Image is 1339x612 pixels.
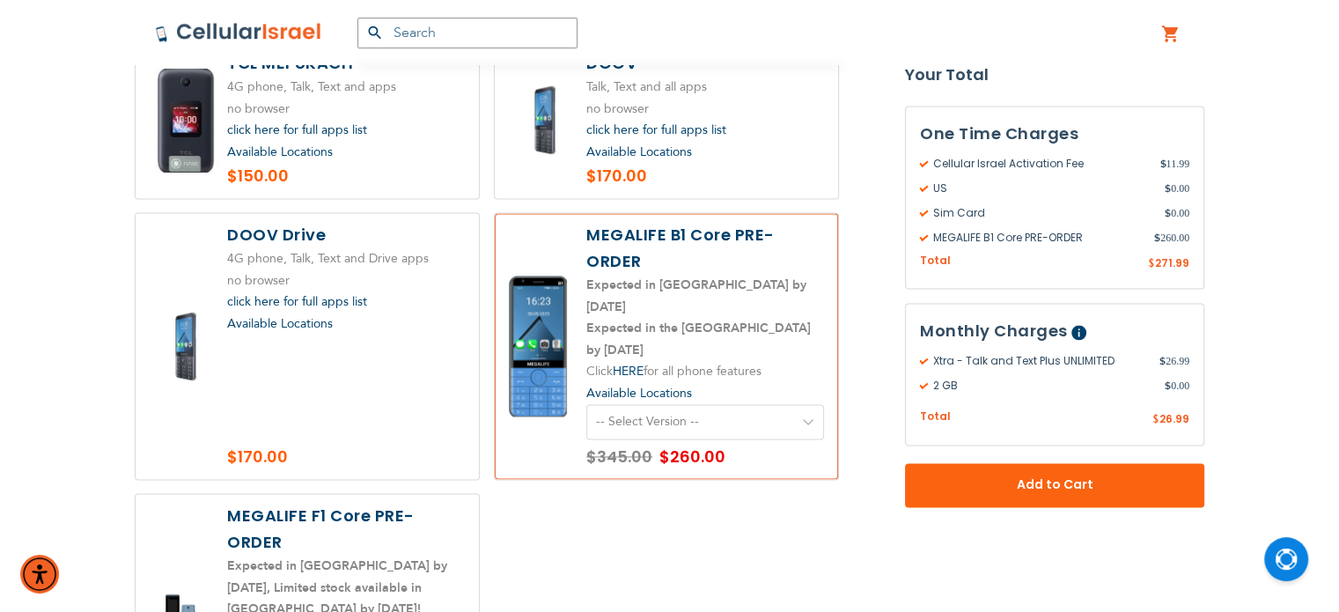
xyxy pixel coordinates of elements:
[1154,230,1160,246] span: $
[1071,326,1086,341] span: Help
[1159,354,1166,370] span: $
[1155,255,1189,270] span: 271.99
[920,181,1165,196] span: US
[1148,256,1155,272] span: $
[920,156,1159,172] span: Cellular Israel Activation Fee
[357,18,578,48] input: Search
[920,379,1165,394] span: 2 GB
[586,122,726,138] a: click here for full apps list
[1165,181,1171,196] span: $
[1159,412,1189,427] span: 26.99
[1152,413,1159,429] span: $
[920,121,1189,147] h3: One Time Charges
[920,409,951,426] span: Total
[227,315,333,332] a: Available Locations
[1159,156,1166,172] span: $
[227,293,367,310] a: click here for full apps list
[1159,354,1189,370] span: 26.99
[963,476,1146,495] span: Add to Cart
[227,144,333,160] a: Available Locations
[1165,205,1171,221] span: $
[1165,379,1189,394] span: 0.00
[1165,181,1189,196] span: 0.00
[905,62,1204,88] strong: Your Total
[1154,230,1189,246] span: 260.00
[155,22,322,43] img: Cellular Israel Logo
[905,463,1204,507] button: Add to Cart
[920,354,1159,370] span: Xtra - Talk and Text Plus UNLIMITED
[920,321,1068,343] span: Monthly Charges
[586,385,692,402] a: Available Locations
[613,363,644,380] a: HERE
[20,555,59,594] div: Accessibility Menu
[586,144,692,160] a: Available Locations
[920,253,951,269] span: Total
[920,230,1154,246] span: MEGALIFE B1 Core PRE-ORDER
[920,205,1165,221] span: Sim Card
[1165,379,1171,394] span: $
[1165,205,1189,221] span: 0.00
[1159,156,1189,172] span: 11.99
[227,122,367,138] a: click here for full apps list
